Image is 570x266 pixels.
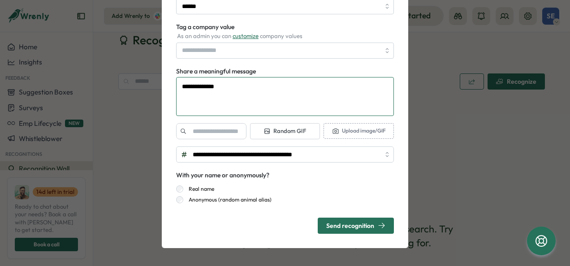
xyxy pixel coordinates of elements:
[183,196,272,203] label: Anonymous (random animal alias)
[233,32,259,39] a: customize
[176,171,269,180] div: With your name or anonymously?
[263,127,306,135] span: Random GIF
[326,222,385,229] div: Send recognition
[176,22,234,32] label: Tag a company value
[318,218,394,234] button: Send recognition
[183,185,214,193] label: Real name
[250,123,320,139] button: Random GIF
[176,67,256,77] label: Share a meaningful message
[176,32,394,40] div: As an admin you can company values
